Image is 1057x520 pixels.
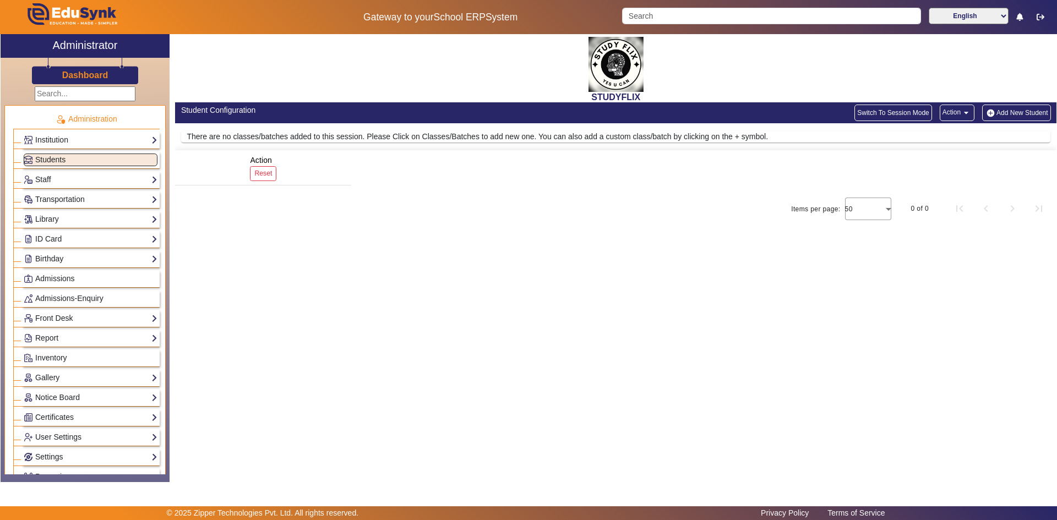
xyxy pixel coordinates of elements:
[755,506,814,520] a: Privacy Policy
[270,12,611,23] h5: Gateway to your System
[24,275,32,283] img: Admissions.png
[35,353,67,362] span: Inventory
[1026,195,1052,222] button: Last page
[175,92,1056,102] h2: STUDYFLIX
[24,272,157,285] a: Admissions
[24,292,157,305] a: Admissions-Enquiry
[62,69,109,81] a: Dashboard
[622,8,920,24] input: Search
[35,274,75,283] span: Admissions
[35,155,66,164] span: Students
[56,114,66,124] img: Administration.png
[1,34,170,58] a: Administrator
[854,105,932,121] button: Switch To Session Mode
[911,203,929,214] div: 0 of 0
[24,470,157,483] a: Promotion
[24,352,157,364] a: Inventory
[250,166,276,181] button: Reset
[822,506,890,520] a: Terms of Service
[13,113,160,125] p: Administration
[246,150,280,185] div: Action
[791,204,840,215] div: Items per page:
[181,131,1051,143] div: There are no classes/batches added to this session. Please Click on Classes/Batches to add new on...
[24,473,32,481] img: Branchoperations.png
[24,294,32,303] img: Behavior-reports.png
[589,37,644,92] img: 71dce94a-bed6-4ff3-a9ed-96170f5a9cb7
[24,156,32,164] img: Students.png
[24,154,157,166] a: Students
[946,195,973,222] button: First page
[53,39,118,52] h2: Administrator
[62,70,108,80] h3: Dashboard
[35,472,70,481] span: Promotion
[24,354,32,362] img: Inventory.png
[167,507,359,519] p: © 2025 Zipper Technologies Pvt. Ltd. All rights reserved.
[181,105,610,116] div: Student Configuration
[940,105,974,121] button: Action
[35,86,135,101] input: Search...
[985,108,996,118] img: add-new-student.png
[35,294,103,303] span: Admissions-Enquiry
[973,195,999,222] button: Previous page
[434,12,486,23] span: School ERP
[982,105,1050,121] button: Add New Student
[999,195,1026,222] button: Next page
[961,107,972,118] mat-icon: arrow_drop_down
